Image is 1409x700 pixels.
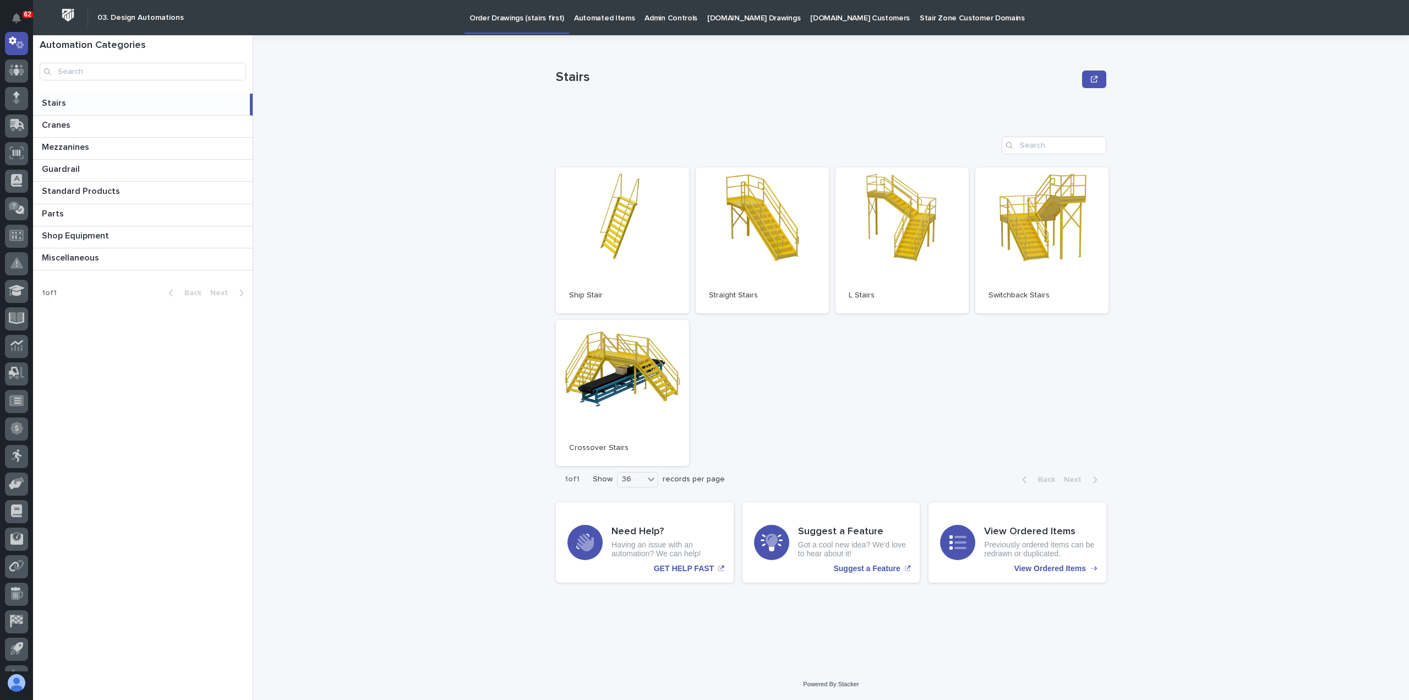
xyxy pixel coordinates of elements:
[5,671,28,694] button: users-avatar
[798,526,909,538] h3: Suggest a Feature
[556,466,588,493] p: 1 of 1
[33,160,253,182] a: GuardrailGuardrail
[569,443,676,453] p: Crossover Stairs
[1014,564,1086,573] p: View Ordered Items
[654,564,714,573] p: GET HELP FAST
[42,96,68,108] p: Stairs
[33,226,253,248] a: Shop EquipmentShop Equipment
[984,540,1095,559] p: Previously ordered items can be redrawn or duplicated.
[709,291,816,300] p: Straight Stairs
[42,251,101,263] p: Miscellaneous
[58,5,78,25] img: Workspace Logo
[160,288,206,298] button: Back
[569,291,676,300] p: Ship Stair
[835,167,969,313] a: L Stairs
[1060,475,1106,485] button: Next
[618,474,644,485] div: 36
[24,10,31,18] p: 62
[556,320,689,466] a: Crossover Stairs
[42,184,122,197] p: Standard Products
[97,13,184,23] h2: 03. Design Automations
[1031,476,1055,484] span: Back
[178,289,201,297] span: Back
[984,526,1095,538] h3: View Ordered Items
[849,291,955,300] p: L Stairs
[663,475,725,484] p: records per page
[556,167,689,313] a: Ship Stair
[929,502,1106,583] a: View Ordered Items
[33,116,253,138] a: CranesCranes
[611,526,722,538] h3: Need Help?
[42,207,66,219] p: Parts
[611,540,722,559] p: Having an issue with an automation? We can help!
[14,13,28,31] div: Notifications62
[210,289,234,297] span: Next
[5,7,28,30] button: Notifications
[989,291,1095,300] p: Switchback Stairs
[42,229,111,241] p: Shop Equipment
[593,475,613,484] p: Show
[33,138,253,160] a: MezzaninesMezzanines
[42,162,82,175] p: Guardrail
[556,69,1078,85] p: Stairs
[1064,476,1088,484] span: Next
[803,681,859,687] a: Powered By Stacker
[42,118,73,131] p: Cranes
[556,502,734,583] a: GET HELP FAST
[696,167,829,313] a: Straight Stairs
[42,140,91,153] p: Mezzanines
[33,182,253,204] a: Standard ProductsStandard Products
[40,63,246,80] input: Search
[1002,137,1106,154] input: Search
[33,204,253,226] a: PartsParts
[975,167,1108,313] a: Switchback Stairs
[40,40,246,52] h1: Automation Categories
[1013,475,1060,485] button: Back
[33,248,253,270] a: MiscellaneousMiscellaneous
[833,564,900,573] p: Suggest a Feature
[798,540,909,559] p: Got a cool new idea? We'd love to hear about it!
[206,288,253,298] button: Next
[33,280,65,307] p: 1 of 1
[33,94,253,116] a: StairsStairs
[742,502,920,583] a: Suggest a Feature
